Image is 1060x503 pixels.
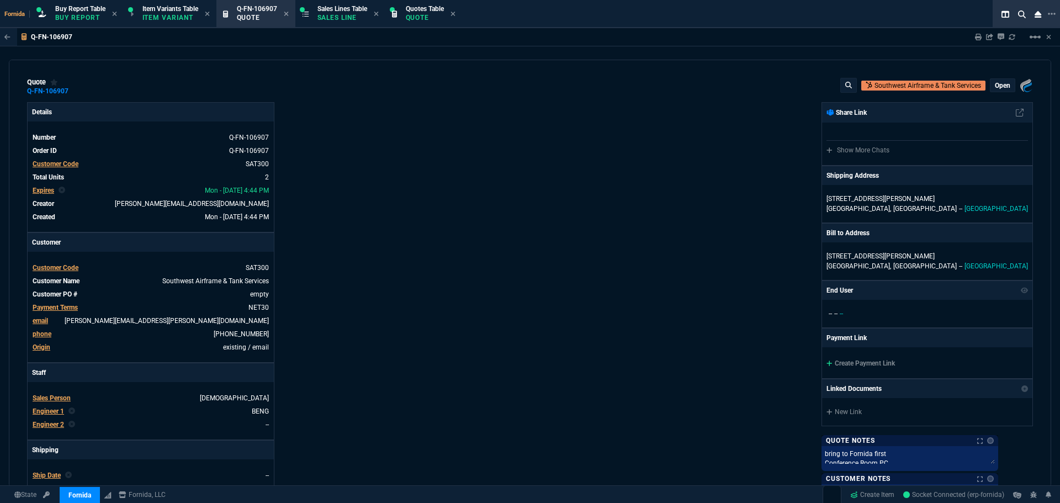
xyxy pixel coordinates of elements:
[248,485,269,493] a: FEDEX
[32,172,269,183] tr: undefined
[28,233,274,252] p: Customer
[33,485,50,493] span: Agent
[846,486,899,503] a: Create Item
[32,145,269,156] tr: See Marketplace Order
[997,8,1014,21] nx-icon: Split Panels
[33,317,48,325] span: email
[59,186,65,195] nx-icon: Clear selected rep
[32,289,269,300] tr: undefined
[406,13,444,22] p: Quote
[893,205,957,213] span: [GEOGRAPHIC_DATA]
[65,470,72,480] nx-icon: Clear selected rep
[246,160,269,168] a: SAT300
[964,262,1028,270] span: [GEOGRAPHIC_DATA]
[33,147,57,155] span: Order ID
[317,5,367,13] span: Sales Lines Table
[33,394,71,402] span: Sales Person
[33,330,51,338] span: phone
[826,474,891,483] p: Customer Notes
[826,205,891,213] span: [GEOGRAPHIC_DATA],
[32,302,269,313] tr: undefined
[451,10,455,19] nx-icon: Close Tab
[33,173,64,181] span: Total Units
[826,194,1028,204] p: [STREET_ADDRESS][PERSON_NAME]
[1021,285,1029,295] nx-icon: Show/Hide End User to Customer
[32,185,269,196] tr: undefined
[826,285,853,295] p: End User
[861,81,985,91] a: Open Customer in hubSpot
[33,264,78,272] span: Customer Code
[959,205,962,213] span: --
[115,490,169,500] a: msbcCompanyName
[1030,8,1046,21] nx-icon: Close Workbench
[31,33,72,41] p: Q-FN-106907
[32,198,269,209] tr: undefined
[4,33,10,41] nx-icon: Back to Table
[33,200,54,208] span: Creator
[205,187,269,194] span: 2025-09-29T16:44:21.510Z
[964,205,1028,213] span: [GEOGRAPHIC_DATA]
[65,317,269,325] a: [PERSON_NAME][EMAIL_ADDRESS][PERSON_NAME][DOMAIN_NAME]
[829,310,832,317] span: --
[4,10,30,18] span: Fornida
[28,441,274,459] p: Shipping
[33,407,64,415] span: Engineer 1
[826,359,895,367] a: Create Payment Link
[214,330,269,338] a: 425-979-9203
[406,5,444,13] span: Quotes Table
[205,213,269,221] span: 2025-09-15T16:44:21.510Z
[40,490,53,500] a: API TOKEN
[68,420,75,430] nx-icon: Clear selected rep
[265,173,269,181] span: 2
[32,342,269,353] tr: undefined
[32,315,269,326] tr: anita.lagnese@swat.aero
[250,290,269,298] a: empty
[1048,9,1056,19] nx-icon: Open New Tab
[32,158,269,170] tr: undefined
[826,251,1028,261] p: [STREET_ADDRESS][PERSON_NAME]
[55,13,105,22] p: Buy Report
[28,103,274,121] p: Details
[32,393,269,404] tr: undefined
[237,5,277,13] span: Q-FN-106907
[32,470,269,481] tr: undefined
[903,490,1004,500] a: 5uP-B2Q8aMGhoqmFAAB5
[32,132,269,143] tr: See Marketplace Order
[229,147,269,155] a: See Marketplace Order
[317,13,367,22] p: Sales Line
[266,421,269,428] a: --
[826,407,1028,417] a: New Link
[142,13,198,22] p: Item Variant
[32,329,269,340] tr: 425-979-9203
[959,262,962,270] span: --
[27,91,68,92] a: Q-FN-106907
[826,262,891,270] span: [GEOGRAPHIC_DATA],
[995,81,1010,90] p: open
[374,10,379,19] nx-icon: Close Tab
[33,160,78,168] span: Customer Code
[32,276,269,287] tr: undefined
[284,10,289,19] nx-icon: Close Tab
[68,406,75,416] nx-icon: Clear selected rep
[33,304,78,311] span: Payment Terms
[50,78,58,87] div: Add to Watchlist
[826,436,875,445] p: Quote Notes
[826,108,867,118] p: Share Link
[33,134,56,141] span: Number
[205,10,210,19] nx-icon: Close Tab
[266,472,269,479] span: --
[893,262,957,270] span: [GEOGRAPHIC_DATA]
[1046,33,1051,41] a: Hide Workbench
[32,262,269,273] tr: undefined
[33,343,50,351] a: Origin
[252,407,269,415] a: BENG
[28,363,274,382] p: Staff
[1029,30,1042,44] mat-icon: Example home icon
[200,394,269,402] a: [DEMOGRAPHIC_DATA]
[33,187,54,194] span: Expires
[826,171,879,181] p: Shipping Address
[875,81,981,91] p: Southwest Airframe & Tank Services
[33,290,77,298] span: Customer PO #
[826,333,867,343] p: Payment Link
